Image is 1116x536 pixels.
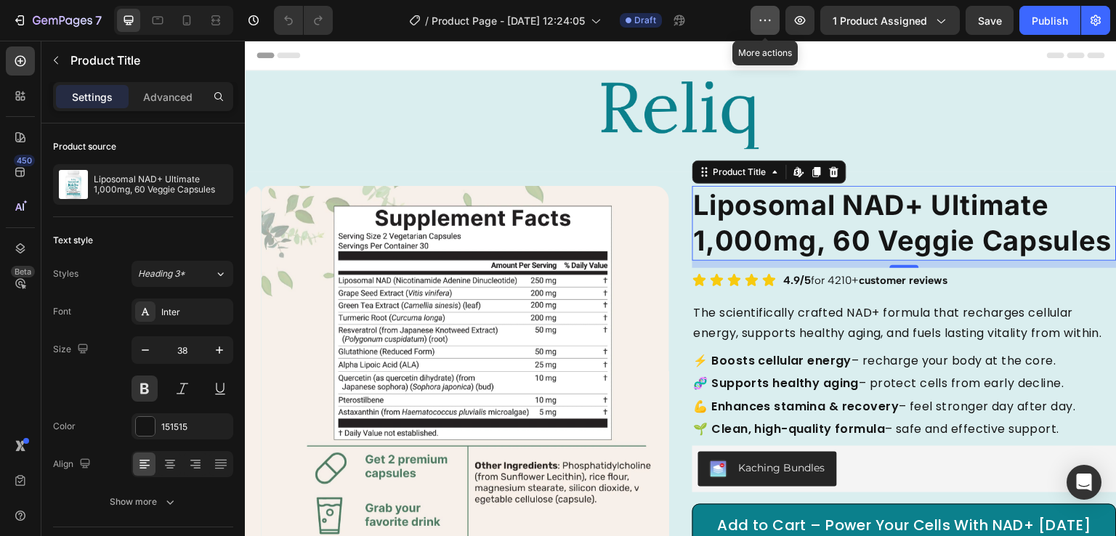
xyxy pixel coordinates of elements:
[1067,465,1101,500] div: Open Intercom Messenger
[11,266,35,277] div: Beta
[466,125,525,138] div: Product Title
[143,89,193,105] p: Advanced
[6,6,108,35] button: 7
[53,140,116,153] div: Product source
[432,13,585,28] span: Product Page - [DATE] 12:24:05
[978,15,1002,27] span: Save
[449,312,870,328] p: – recharge your body at the core.
[1019,6,1080,35] button: Publish
[425,13,429,28] span: /
[539,233,567,246] strong: 4.9/5
[465,420,482,437] img: KachingBundles.png
[72,89,113,105] p: Settings
[94,174,227,195] p: Liposomal NAD+ Ultimate 1,000mg, 60 Veggie Capsules
[53,234,93,247] div: Text style
[59,170,88,199] img: product feature img
[448,145,872,220] h2: Liposomal NAD+ Ultimate 1,000mg, 60 Veggie Capsules
[449,358,870,374] p: – feel stronger day after day.
[449,381,870,397] p: – safe and effective support.
[449,380,641,397] strong: 🌱 Clean, high-quality formula
[494,420,581,435] div: Kaching Bundles
[14,155,35,166] div: 450
[1032,13,1068,28] div: Publish
[161,306,230,319] div: Inter
[966,6,1014,35] button: Save
[95,12,102,29] p: 7
[833,13,927,28] span: 1 product assigned
[615,233,703,246] strong: customer reviews
[132,261,233,287] button: Heading 3*
[449,357,655,374] strong: 💪 Enhances stamina & recovery
[274,6,333,35] div: Undo/Redo
[449,312,607,328] strong: ⚡ Boosts cellular energy
[161,421,230,434] div: 151515
[53,489,233,515] button: Show more
[53,455,94,474] div: Align
[449,334,615,351] strong: 🧬 Supports healthy aging
[634,14,656,27] span: Draft
[473,472,847,498] div: Add to Cart – Power Your Cells With NAD+ [DATE]
[449,264,857,301] span: The scientifically crafted NAD+ formula that recharges cellular energy, supports healthy aging, a...
[70,52,227,69] p: Product Title
[305,41,567,108] img: gempages_578461216721076967-3eefaf9c-5e72-4eea-961e-03c7b1e2be5c.png
[53,267,78,280] div: Styles
[245,41,1116,536] iframe: Design area
[53,340,92,360] div: Size
[448,463,872,507] button: Add to Cart – Power Your Cells With NAD+ Today
[449,335,870,351] p: – protect cells from early decline.
[453,411,592,446] button: Kaching Bundles
[53,305,71,318] div: Font
[820,6,960,35] button: 1 product assigned
[539,230,703,250] p: for 4210+
[53,420,76,433] div: Color
[110,495,177,509] div: Show more
[138,267,185,280] span: Heading 3*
